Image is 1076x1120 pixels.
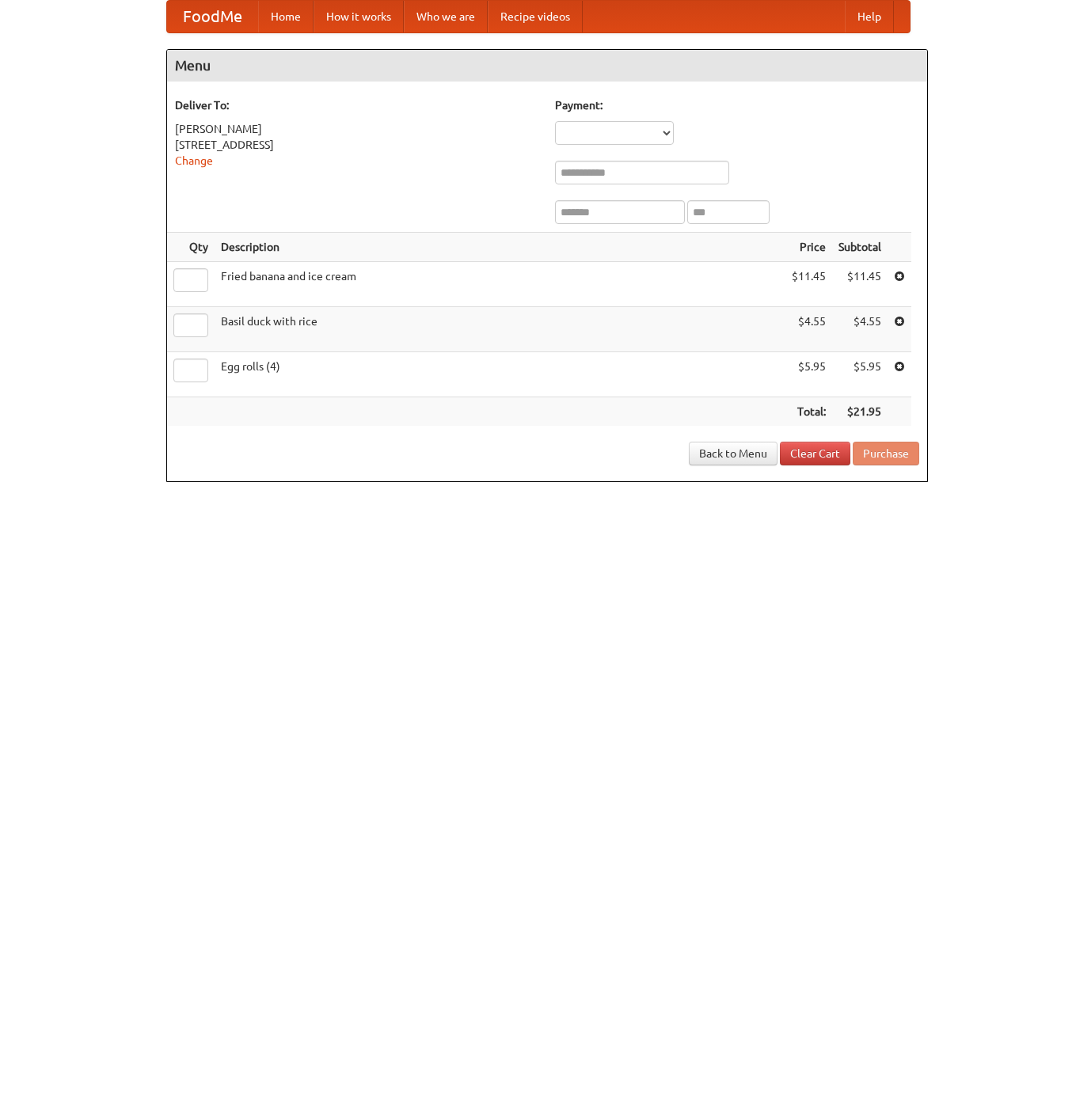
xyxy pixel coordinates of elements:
td: Basil duck with rice [215,307,785,352]
a: Home [258,1,314,32]
div: [STREET_ADDRESS] [175,137,539,153]
a: Help [845,1,894,32]
a: Clear Cart [780,442,850,465]
a: Who we are [404,1,488,32]
h4: Menu [167,50,927,82]
td: $4.55 [785,307,832,352]
a: FoodMe [167,1,258,32]
th: Subtotal [832,233,888,262]
th: Description [215,233,785,262]
td: $4.55 [832,307,888,352]
h5: Payment: [555,97,919,113]
a: How it works [314,1,404,32]
td: $11.45 [832,262,888,307]
a: Recipe videos [488,1,583,32]
td: Egg rolls (4) [215,352,785,397]
th: Qty [167,233,215,262]
th: Price [785,233,832,262]
td: Fried banana and ice cream [215,262,785,307]
th: Total: [785,397,832,427]
td: $11.45 [785,262,832,307]
button: Purchase [853,442,919,465]
div: [PERSON_NAME] [175,121,539,137]
td: $5.95 [785,352,832,397]
a: Back to Menu [689,442,778,465]
h5: Deliver To: [175,97,539,113]
th: $21.95 [832,397,888,427]
td: $5.95 [832,352,888,397]
a: Change [175,154,213,167]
